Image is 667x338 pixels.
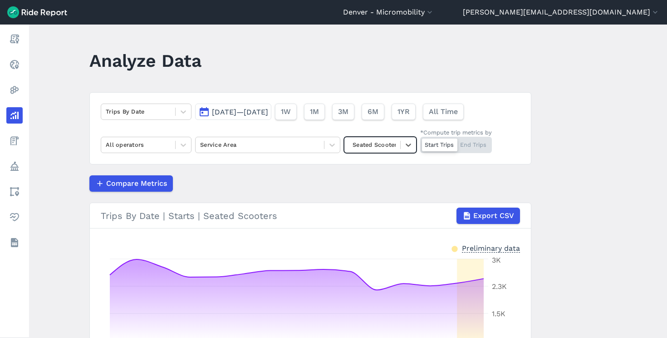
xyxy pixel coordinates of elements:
button: [DATE]—[DATE] [195,104,271,120]
a: Realtime [6,56,23,73]
button: 1M [304,104,325,120]
a: Policy [6,158,23,174]
div: *Compute trip metrics by [420,128,492,137]
a: Fees [6,133,23,149]
span: 6M [368,106,378,117]
button: 1W [275,104,297,120]
div: Preliminary data [462,243,520,253]
span: 1M [310,106,319,117]
span: Export CSV [473,210,514,221]
a: Analyze [6,107,23,124]
tspan: 2.3K [492,282,507,291]
button: 3M [332,104,354,120]
button: [PERSON_NAME][EMAIL_ADDRESS][DOMAIN_NAME] [463,7,660,18]
h1: Analyze Data [89,48,201,73]
a: Heatmaps [6,82,23,98]
button: All Time [423,104,464,120]
img: Ride Report [7,6,67,18]
button: 1YR [392,104,416,120]
span: Compare Metrics [106,178,167,189]
span: All Time [429,106,458,117]
button: Denver - Micromobility [343,7,434,18]
tspan: 3K [492,256,501,264]
span: 1W [281,106,291,117]
span: 3M [338,106,348,117]
a: Health [6,209,23,225]
span: 1YR [397,106,410,117]
button: Export CSV [456,208,520,224]
div: Trips By Date | Starts | Seated Scooters [101,208,520,224]
button: 6M [362,104,384,120]
span: [DATE]—[DATE] [212,108,268,116]
a: Report [6,31,23,47]
button: Compare Metrics [89,175,173,192]
a: Datasets [6,234,23,251]
a: Areas [6,184,23,200]
tspan: 1.5K [492,309,505,318]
